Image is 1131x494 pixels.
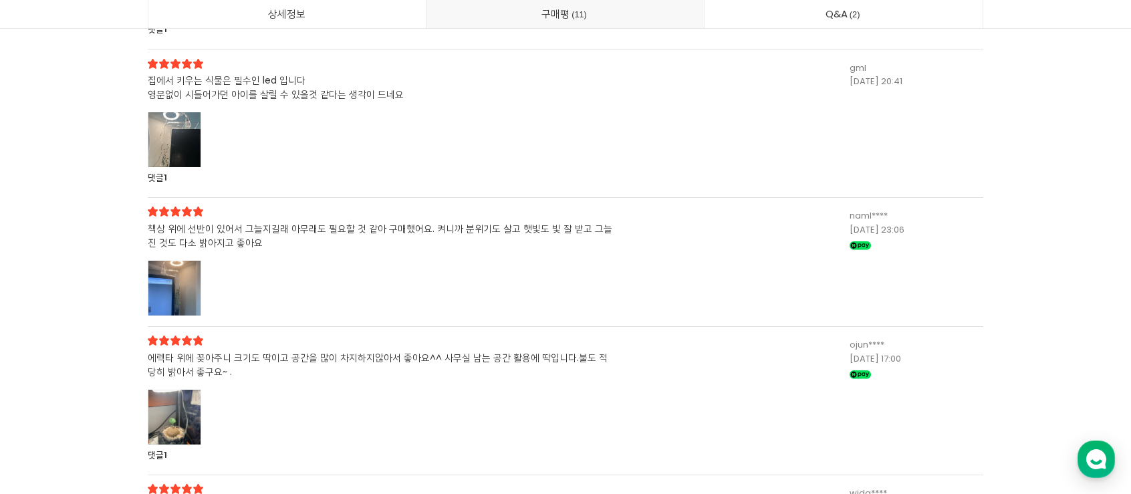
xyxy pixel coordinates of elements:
span: 홈 [42,403,50,414]
strong: 댓글 [148,23,164,35]
img: npay_icon_32.png [850,370,871,379]
span: 대화 [122,404,138,414]
div: [DATE] 20:41 [850,75,983,89]
strong: 댓글 [148,171,164,184]
a: 대화 [88,383,172,416]
strong: 댓글 [148,449,164,461]
div: [DATE] 23:06 [850,223,983,237]
img: npay_icon_32.png [850,241,871,250]
a: 설정 [172,383,257,416]
span: 책상 위에 선반이 있어서 그늘지길래 아무래도 필요할 것 같아 구매했어요. 켜니까 분위기도 살고 햇빛도 빛 잘 받고 그늘진 것도 다소 밝아지고 좋아요 [148,222,612,249]
span: 1 [164,23,167,35]
div: gml [850,61,983,76]
span: 집에서 키우는 식물은 필수인 led 입니다 영문없이 시들어가던 아이를 살릴 수 있을것 같다는 생각이 드네요 [148,74,616,102]
a: 홈 [4,383,88,416]
span: 1 [164,449,167,461]
span: 에렉타 위에 꽂아주니 크기도 딱이고 공간을 많이 차지하지않아서 좋아요^^ 사무실 남는 공간 활용에 딱입니다.불도 적당히 밝아서 좋구요~ . [148,351,608,378]
span: 1 [164,171,167,184]
span: 11 [570,7,589,21]
span: 설정 [207,403,223,414]
span: 2 [848,7,862,21]
div: [DATE] 17:00 [850,352,983,366]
